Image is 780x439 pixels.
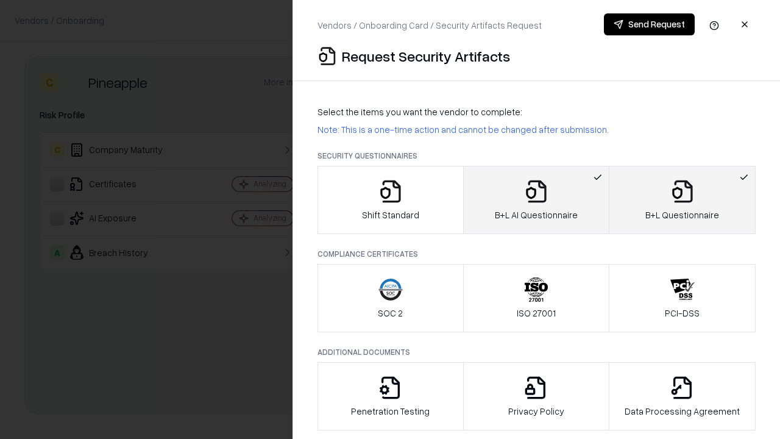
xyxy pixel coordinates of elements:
button: PCI-DSS [609,264,756,332]
button: SOC 2 [317,264,464,332]
button: B+L Questionnaire [609,166,756,234]
button: B+L AI Questionnaire [463,166,610,234]
p: B+L Questionnaire [645,209,719,221]
button: Send Request [604,13,695,35]
button: Shift Standard [317,166,464,234]
p: Select the items you want the vendor to complete: [317,105,756,118]
p: Request Security Artifacts [342,46,510,66]
p: Vendors / Onboarding Card / Security Artifacts Request [317,19,542,32]
button: Privacy Policy [463,362,610,430]
p: B+L AI Questionnaire [495,209,578,221]
p: PCI-DSS [665,307,700,319]
p: Shift Standard [362,209,419,221]
p: Compliance Certificates [317,249,756,259]
button: Penetration Testing [317,362,464,430]
p: Security Questionnaires [317,151,756,161]
p: Privacy Policy [508,405,564,418]
button: ISO 27001 [463,264,610,332]
p: ISO 27001 [517,307,556,319]
button: Data Processing Agreement [609,362,756,430]
p: Penetration Testing [351,405,430,418]
p: Additional Documents [317,347,756,357]
p: SOC 2 [378,307,403,319]
p: Note: This is a one-time action and cannot be changed after submission. [317,123,756,136]
p: Data Processing Agreement [625,405,740,418]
